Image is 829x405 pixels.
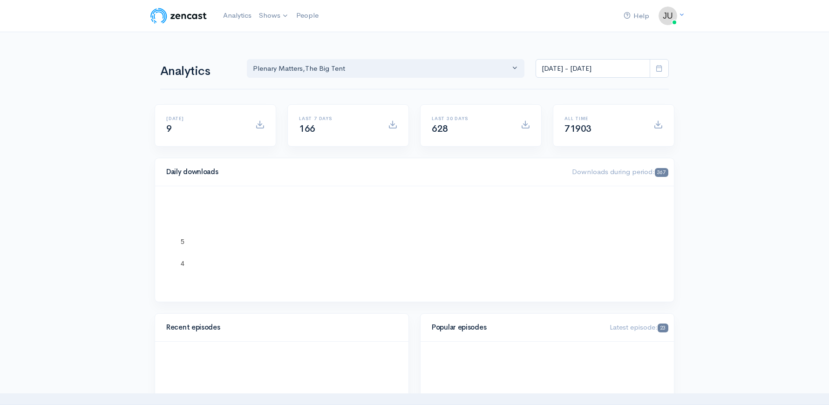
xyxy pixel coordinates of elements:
[292,6,322,26] a: People
[181,238,184,245] text: 5
[299,123,315,135] span: 166
[655,168,668,177] span: 367
[166,116,244,121] h6: [DATE]
[253,63,510,74] div: Plenary Matters , The Big Tent
[181,259,184,267] text: 4
[797,373,820,396] iframe: gist-messenger-bubble-iframe
[166,123,172,135] span: 9
[659,7,677,25] img: ...
[432,123,448,135] span: 628
[255,6,292,26] a: Shows
[658,324,668,332] span: 23
[166,324,392,331] h4: Recent episodes
[564,123,591,135] span: 71903
[536,59,650,78] input: analytics date range selector
[610,323,668,331] span: Latest episode:
[432,116,510,121] h6: Last 30 days
[247,59,524,78] button: Plenary Matters, The Big Tent
[572,167,668,176] span: Downloads during period:
[160,65,236,78] h1: Analytics
[299,116,377,121] h6: Last 7 days
[219,6,255,26] a: Analytics
[166,168,561,176] h4: Daily downloads
[166,197,663,290] svg: A chart.
[564,116,642,121] h6: All time
[149,7,208,25] img: ZenCast Logo
[620,6,653,26] a: Help
[432,324,598,331] h4: Popular episodes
